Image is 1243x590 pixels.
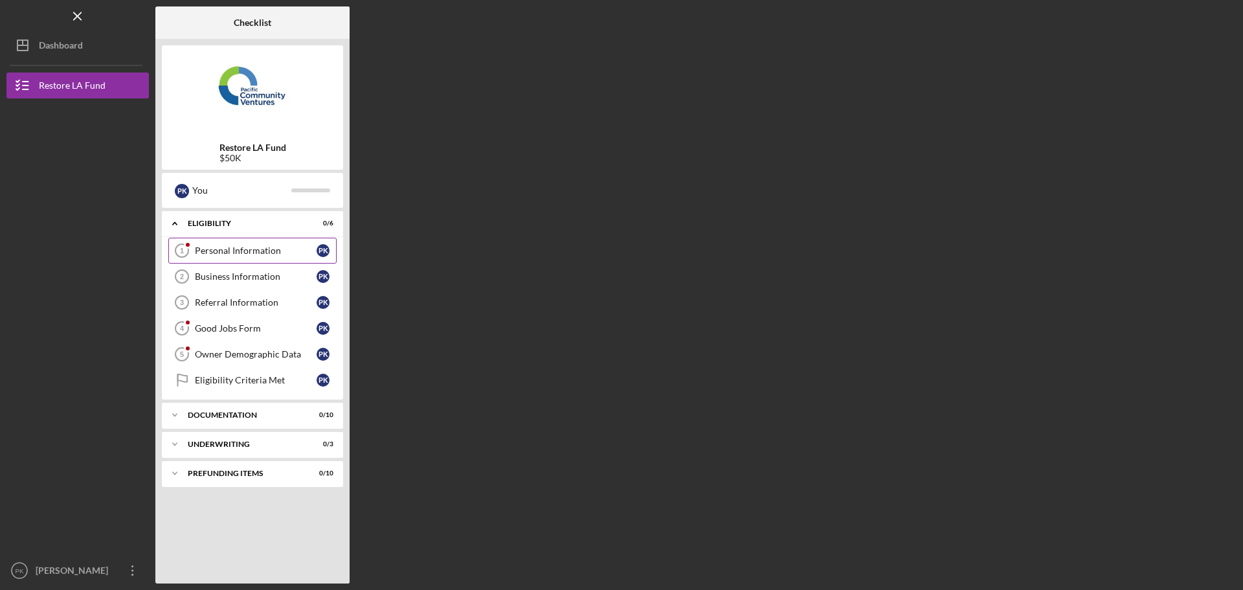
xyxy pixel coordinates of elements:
[195,349,317,359] div: Owner Demographic Data
[168,315,337,341] a: 4Good Jobs FormPK
[317,296,330,309] div: P K
[6,32,149,58] button: Dashboard
[180,324,185,332] tspan: 4
[39,32,83,62] div: Dashboard
[168,289,337,315] a: 3Referral InformationPK
[310,411,333,419] div: 0 / 10
[234,17,271,28] b: Checklist
[310,470,333,477] div: 0 / 10
[16,567,24,574] text: PK
[310,220,333,227] div: 0 / 6
[188,470,301,477] div: Prefunding Items
[168,341,337,367] a: 5Owner Demographic DataPK
[195,271,317,282] div: Business Information
[6,558,149,584] button: PK[PERSON_NAME]
[195,245,317,256] div: Personal Information
[32,558,117,587] div: [PERSON_NAME]
[195,375,317,385] div: Eligibility Criteria Met
[180,350,184,358] tspan: 5
[310,440,333,448] div: 0 / 3
[317,374,330,387] div: P K
[175,184,189,198] div: P K
[317,322,330,335] div: P K
[168,238,337,264] a: 1Personal InformationPK
[180,299,184,306] tspan: 3
[168,264,337,289] a: 2Business InformationPK
[219,153,286,163] div: $50K
[317,270,330,283] div: P K
[39,73,106,102] div: Restore LA Fund
[180,273,184,280] tspan: 2
[180,247,184,255] tspan: 1
[6,73,149,98] button: Restore LA Fund
[188,411,301,419] div: Documentation
[168,367,337,393] a: Eligibility Criteria MetPK
[188,440,301,448] div: Underwriting
[219,142,286,153] b: Restore LA Fund
[192,179,291,201] div: You
[317,348,330,361] div: P K
[195,323,317,334] div: Good Jobs Form
[195,297,317,308] div: Referral Information
[162,52,343,130] img: Product logo
[317,244,330,257] div: P K
[188,220,301,227] div: Eligibility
